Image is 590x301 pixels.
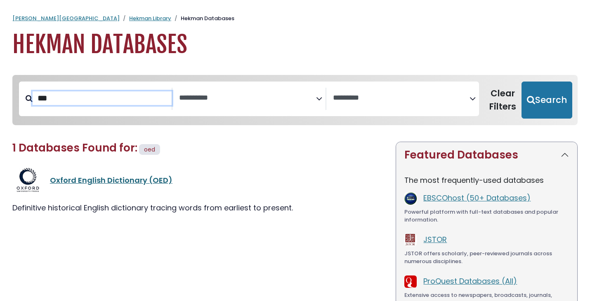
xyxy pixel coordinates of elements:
[12,202,386,213] div: Definitive historical English dictionary tracing words from earliest to present.
[404,175,569,186] p: The most frequently-used databases
[404,250,569,266] div: JSTOR offers scholarly, peer-reviewed journals across numerous disciplines.
[522,82,572,119] button: Submit for Search Results
[423,276,517,286] a: ProQuest Databases (All)
[171,14,234,23] li: Hekman Databases
[396,142,577,168] button: Featured Databases
[129,14,171,22] a: Hekman Library
[12,140,137,155] span: 1 Databases Found for:
[484,82,522,119] button: Clear Filters
[50,175,172,185] a: Oxford English Dictionary (OED)
[333,94,470,103] textarea: Search
[144,145,155,154] span: oed
[12,31,578,58] h1: Hekman Databases
[12,14,120,22] a: [PERSON_NAME][GEOGRAPHIC_DATA]
[12,14,578,23] nav: breadcrumb
[423,193,531,203] a: EBSCOhost (50+ Databases)
[404,208,569,224] div: Powerful platform with full-text databases and popular information.
[179,94,316,103] textarea: Search
[33,91,172,105] input: Search database by title or keyword
[423,234,447,245] a: JSTOR
[12,75,578,125] nav: Search filters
